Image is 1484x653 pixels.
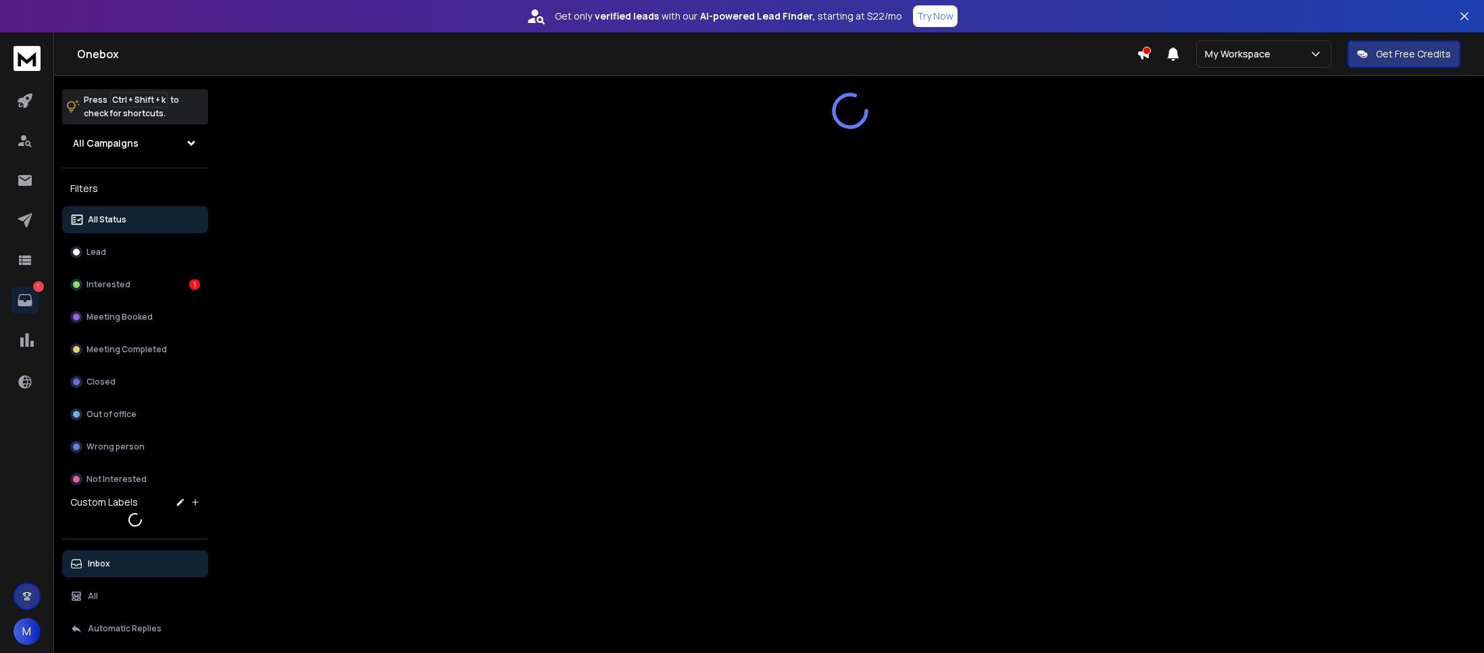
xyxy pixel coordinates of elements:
[700,9,815,23] strong: AI-powered Lead Finder,
[62,239,208,266] button: Lead
[913,5,958,27] button: Try Now
[62,615,208,642] button: Automatic Replies
[86,312,153,322] p: Meeting Booked
[86,441,145,452] p: Wrong person
[595,9,659,23] strong: verified leads
[62,368,208,395] button: Closed
[62,583,208,610] button: All
[1347,41,1460,68] button: Get Free Credits
[86,279,130,290] p: Interested
[33,281,44,292] p: 1
[86,247,106,258] p: Lead
[110,92,168,107] span: Ctrl + Shift + k
[88,214,126,225] p: All Status
[62,336,208,363] button: Meeting Completed
[88,623,162,634] p: Automatic Replies
[62,271,208,298] button: Interested1
[70,495,138,509] h3: Custom Labels
[917,9,954,23] p: Try Now
[62,206,208,233] button: All Status
[86,344,167,355] p: Meeting Completed
[73,137,139,150] h1: All Campaigns
[14,46,41,71] img: logo
[62,433,208,460] button: Wrong person
[62,466,208,493] button: Not Interested
[62,401,208,428] button: Out of office
[86,409,137,420] p: Out of office
[62,179,208,198] h3: Filters
[14,618,41,645] button: M
[62,550,208,577] button: Inbox
[62,304,208,331] button: Meeting Booked
[1376,47,1451,61] p: Get Free Credits
[1205,47,1276,61] p: My Workspace
[88,591,98,602] p: All
[88,558,110,569] p: Inbox
[62,130,208,157] button: All Campaigns
[86,377,116,387] p: Closed
[84,93,179,120] p: Press to check for shortcuts.
[189,279,200,290] div: 1
[555,9,902,23] p: Get only with our starting at $22/mo
[11,287,39,314] a: 1
[86,474,147,485] p: Not Interested
[77,46,1137,62] h1: Onebox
